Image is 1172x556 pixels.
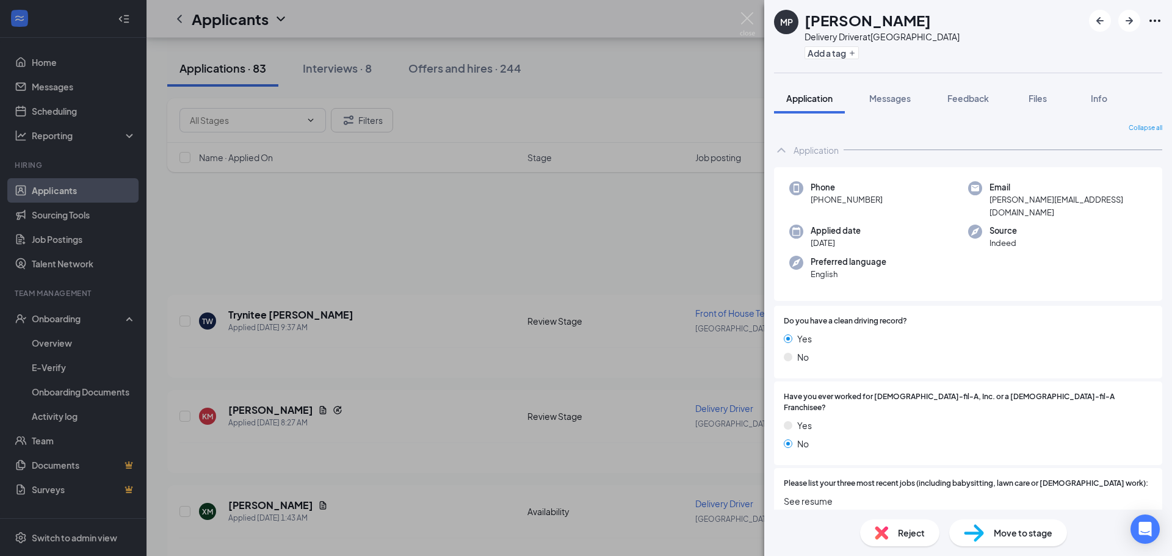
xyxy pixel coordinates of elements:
span: Phone [811,181,883,193]
div: Application [794,144,839,156]
span: Messages [869,93,911,104]
span: [PHONE_NUMBER] [811,193,883,206]
span: Do you have a clean driving record? [784,316,907,327]
svg: Plus [848,49,856,57]
span: Application [786,93,833,104]
span: Preferred language [811,256,886,268]
span: [PERSON_NAME][EMAIL_ADDRESS][DOMAIN_NAME] [989,193,1147,218]
span: Please list your three most recent jobs (including babysitting, lawn care or [DEMOGRAPHIC_DATA] w... [784,478,1148,489]
span: Have you ever worked for [DEMOGRAPHIC_DATA]-fil-A, Inc. or a [DEMOGRAPHIC_DATA]-fil-A Franchisee? [784,391,1152,414]
button: ArrowLeftNew [1089,10,1111,32]
span: Reject [898,526,925,540]
button: ArrowRight [1118,10,1140,32]
span: Feedback [947,93,989,104]
div: Open Intercom Messenger [1130,514,1160,544]
button: PlusAdd a tag [805,46,859,59]
span: Applied date [811,225,861,237]
span: English [811,268,886,280]
svg: ChevronUp [774,143,789,157]
span: Indeed [989,237,1017,249]
span: Email [989,181,1147,193]
div: MP [780,16,793,28]
span: Collapse all [1129,123,1162,133]
h1: [PERSON_NAME] [805,10,931,31]
span: Info [1091,93,1107,104]
span: Source [989,225,1017,237]
div: Delivery Driver at [GEOGRAPHIC_DATA] [805,31,960,43]
span: No [797,437,809,450]
svg: ArrowRight [1122,13,1137,28]
span: No [797,350,809,364]
span: Move to stage [994,526,1052,540]
span: Yes [797,419,812,432]
svg: Ellipses [1148,13,1162,28]
span: Yes [797,332,812,345]
span: Files [1029,93,1047,104]
span: [DATE] [811,237,861,249]
svg: ArrowLeftNew [1093,13,1107,28]
span: See resume [784,494,1152,508]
